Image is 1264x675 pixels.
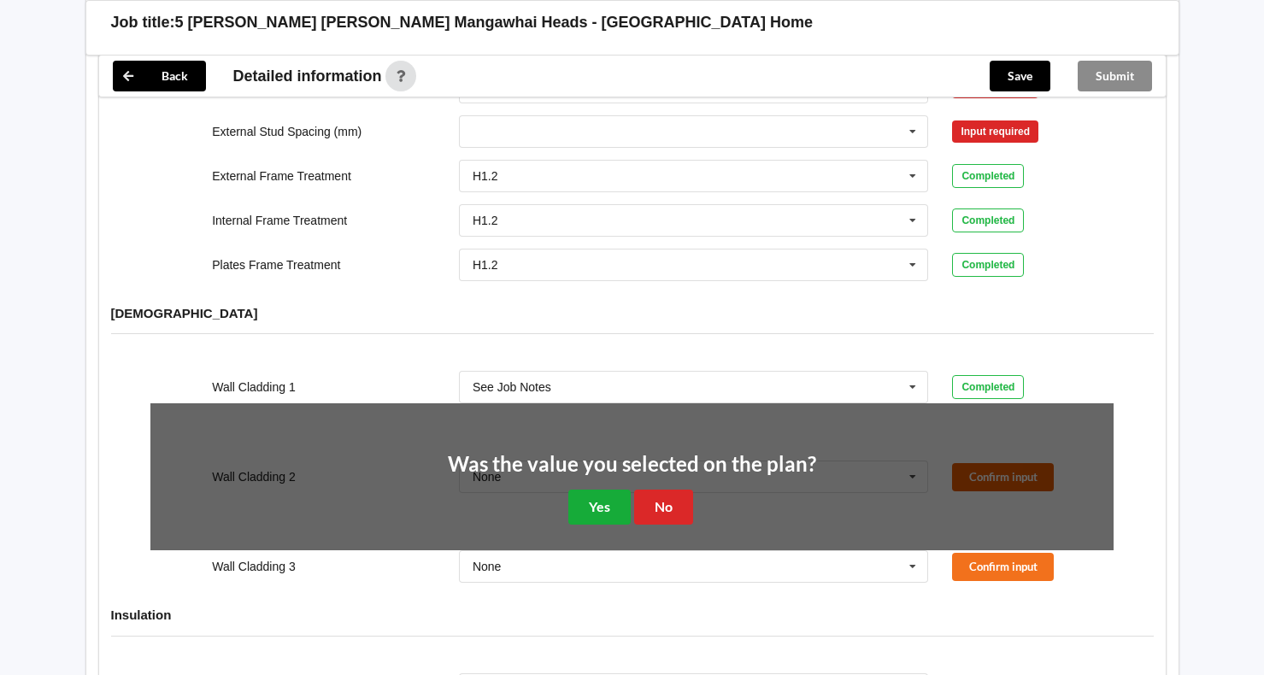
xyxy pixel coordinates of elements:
[448,451,816,478] h2: Was the value you selected on the plan?
[952,164,1024,188] div: Completed
[111,607,1154,623] h4: Insulation
[111,305,1154,321] h4: [DEMOGRAPHIC_DATA]
[212,214,347,227] label: Internal Frame Treatment
[113,61,206,91] button: Back
[952,120,1038,143] div: Input required
[212,560,296,573] label: Wall Cladding 3
[952,375,1024,399] div: Completed
[473,214,498,226] div: H1.2
[111,13,175,32] h3: Job title:
[212,380,296,394] label: Wall Cladding 1
[212,258,340,272] label: Plates Frame Treatment
[212,169,351,183] label: External Frame Treatment
[952,208,1024,232] div: Completed
[175,13,813,32] h3: 5 [PERSON_NAME] [PERSON_NAME] Mangawhai Heads - [GEOGRAPHIC_DATA] Home
[212,125,362,138] label: External Stud Spacing (mm)
[473,170,498,182] div: H1.2
[952,253,1024,277] div: Completed
[473,561,501,572] div: None
[473,381,551,393] div: See Job Notes
[634,490,693,525] button: No
[990,61,1050,91] button: Save
[568,490,631,525] button: Yes
[952,553,1054,581] button: Confirm input
[473,259,498,271] div: H1.2
[233,68,382,84] span: Detailed information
